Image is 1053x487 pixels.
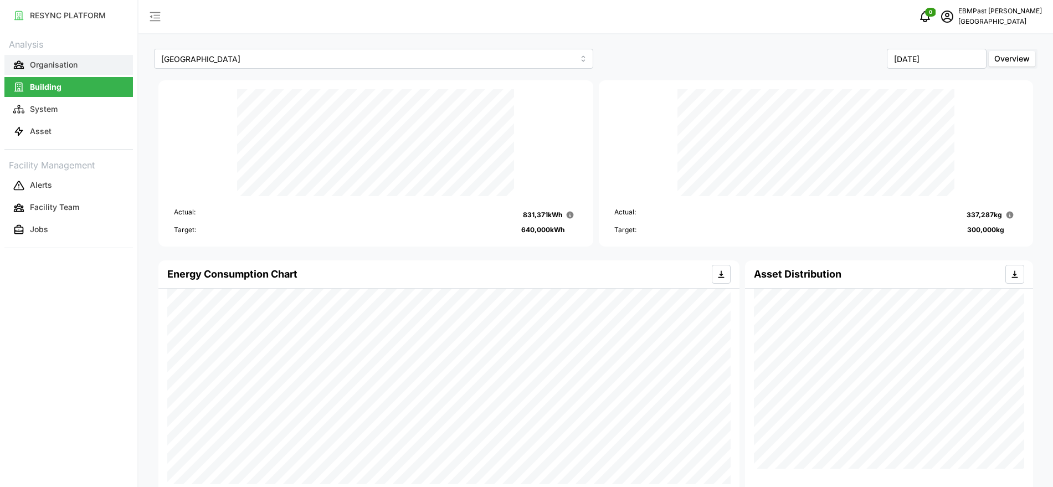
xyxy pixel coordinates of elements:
[936,6,958,28] button: schedule
[521,225,564,235] p: 640,000 kWh
[4,219,133,241] a: Jobs
[30,126,52,137] p: Asset
[4,35,133,52] p: Analysis
[4,120,133,142] a: Asset
[30,81,61,93] p: Building
[4,99,133,119] button: System
[174,225,196,235] p: Target:
[30,224,48,235] p: Jobs
[4,4,133,27] a: RESYNC PLATFORM
[30,104,58,115] p: System
[967,210,1002,221] p: 337,287 kg
[4,98,133,120] a: System
[967,225,1004,235] p: 300,000 kg
[523,210,562,221] p: 831,371 kWh
[30,180,52,191] p: Alerts
[4,6,133,25] button: RESYNC PLATFORM
[4,77,133,97] button: Building
[754,267,841,281] h4: Asset Distribution
[4,54,133,76] a: Organisation
[4,55,133,75] button: Organisation
[929,8,932,16] span: 0
[958,17,1042,27] p: [GEOGRAPHIC_DATA]
[30,10,106,21] p: RESYNC PLATFORM
[167,267,297,281] h4: Energy Consumption Chart
[994,54,1030,63] span: Overview
[174,207,196,223] p: Actual:
[4,175,133,197] a: Alerts
[4,197,133,219] a: Facility Team
[4,76,133,98] a: Building
[4,198,133,218] button: Facility Team
[887,49,987,69] input: Select Month
[4,121,133,141] button: Asset
[30,202,79,213] p: Facility Team
[914,6,936,28] button: notifications
[614,225,636,235] p: Target:
[4,176,133,196] button: Alerts
[4,220,133,240] button: Jobs
[4,156,133,172] p: Facility Management
[30,59,78,70] p: Organisation
[958,6,1042,17] p: EBMPast [PERSON_NAME]
[614,207,636,223] p: Actual:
